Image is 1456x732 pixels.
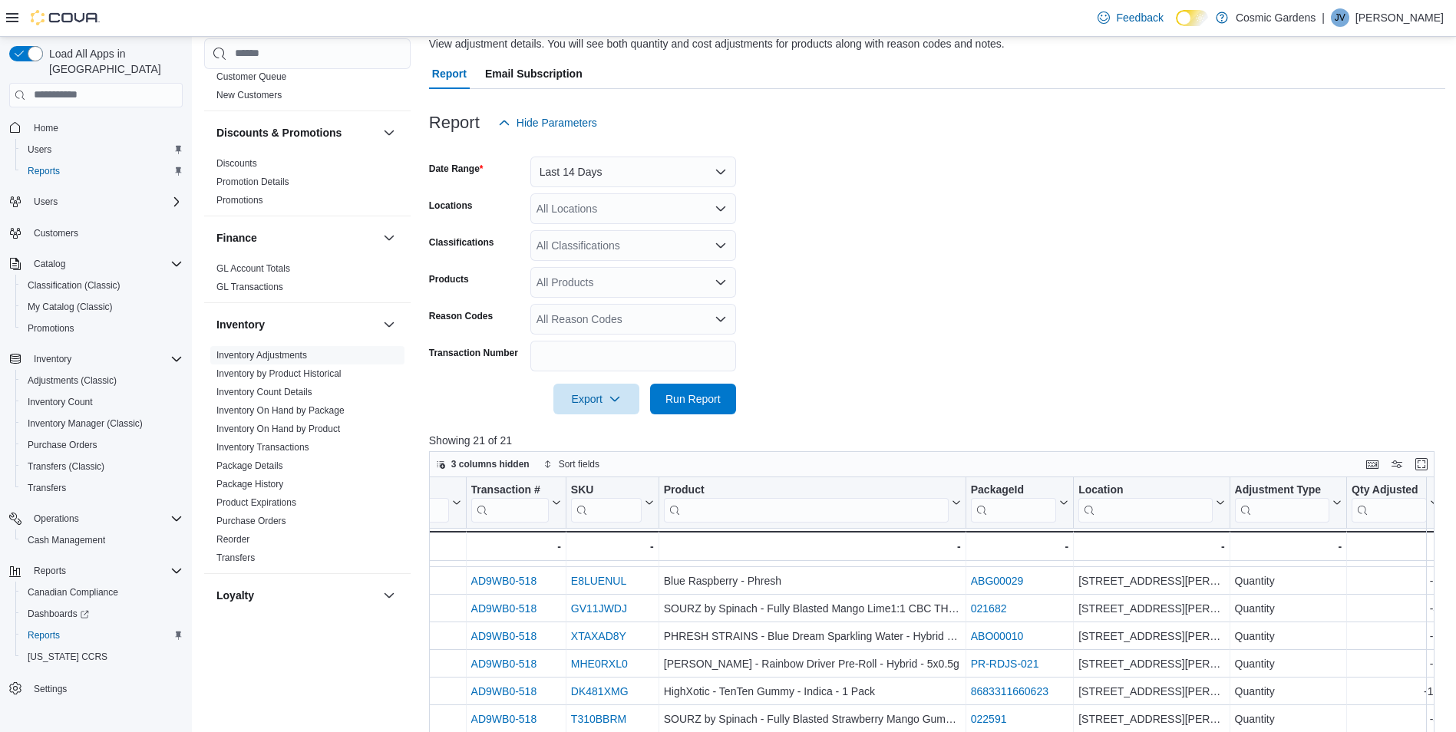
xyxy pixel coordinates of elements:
[216,404,345,417] span: Inventory On Hand by Package
[216,195,263,206] a: Promotions
[429,433,1445,448] p: Showing 21 of 21
[1352,572,1439,590] div: -1
[28,629,60,641] span: Reports
[571,483,642,497] div: SKU
[21,319,183,338] span: Promotions
[216,262,290,275] span: GL Account Totals
[715,276,727,289] button: Open list of options
[292,655,461,673] div: [DATE] 3:14:35 PM
[292,599,461,618] div: [DATE] 3:14:35 PM
[715,313,727,325] button: Open list of options
[43,46,183,77] span: Load All Apps in [GEOGRAPHIC_DATA]
[3,508,189,529] button: Operations
[34,196,58,208] span: Users
[380,315,398,334] button: Inventory
[216,90,282,101] a: New Customers
[571,483,654,522] button: SKU
[28,350,183,368] span: Inventory
[553,384,639,414] button: Export
[429,273,469,285] label: Products
[28,651,107,663] span: [US_STATE] CCRS
[1234,537,1342,556] div: -
[34,227,78,239] span: Customers
[971,658,1039,670] a: PR-RDJS-021
[492,107,603,138] button: Hide Parameters
[15,413,189,434] button: Inventory Manager (Classic)
[664,483,949,522] div: Product
[537,455,606,473] button: Sort fields
[1355,8,1444,27] p: [PERSON_NAME]
[664,710,961,728] div: SOURZ by Spinach - Fully Blasted Strawberry Mango Gummy - Sativa - 1 Pack
[1078,655,1224,673] div: [STREET_ADDRESS][PERSON_NAME]
[530,157,736,187] button: Last 14 Days
[470,713,537,725] a: AD9WB0-518
[664,655,961,673] div: [PERSON_NAME] - Rainbow Driver Pre-Roll - Hybrid - 5x0.5g
[971,685,1048,697] a: 8683311660623
[451,458,530,470] span: 3 columns hidden
[216,158,257,169] a: Discounts
[28,562,183,580] span: Reports
[517,115,597,130] span: Hide Parameters
[21,298,119,316] a: My Catalog (Classic)
[34,258,65,270] span: Catalog
[1234,710,1342,728] div: Quantity
[665,391,721,407] span: Run Report
[28,193,64,211] button: Users
[3,222,189,244] button: Customers
[28,255,71,273] button: Catalog
[28,224,84,242] a: Customers
[1236,8,1316,27] p: Cosmic Gardens
[291,537,461,556] div: Totals
[21,436,183,454] span: Purchase Orders
[28,143,51,156] span: Users
[1352,655,1439,673] div: -1
[216,588,377,603] button: Loyalty
[1078,483,1212,497] div: Location
[21,626,66,645] a: Reports
[470,537,560,556] div: -
[21,479,183,497] span: Transfers
[21,648,183,666] span: Washington CCRS
[21,626,183,645] span: Reports
[650,384,736,414] button: Run Report
[21,605,95,623] a: Dashboards
[21,140,183,159] span: Users
[216,405,345,416] a: Inventory On Hand by Package
[571,483,642,522] div: SKU URL
[1078,537,1224,556] div: -
[15,456,189,477] button: Transfers (Classic)
[216,89,282,101] span: New Customers
[559,458,599,470] span: Sort fields
[216,423,340,435] span: Inventory On Hand by Product
[432,58,467,89] span: Report
[292,710,461,728] div: [DATE] 3:14:35 PM
[715,239,727,252] button: Open list of options
[28,509,85,528] button: Operations
[204,259,411,302] div: Finance
[216,230,257,246] h3: Finance
[470,575,537,587] a: AD9WB0-518
[216,496,296,509] span: Product Expirations
[21,583,183,602] span: Canadian Compliance
[15,529,189,551] button: Cash Management
[28,223,183,242] span: Customers
[15,646,189,668] button: [US_STATE] CCRS
[1234,655,1342,673] div: Quantity
[21,371,123,390] a: Adjustments (Classic)
[28,301,113,313] span: My Catalog (Classic)
[571,713,626,725] a: T310BBRM
[15,625,189,646] button: Reports
[664,599,961,618] div: SOURZ by Spinach - Fully Blasted Mango Lime1:1 CBC THC - Sativa - 1 Pack
[971,483,1056,497] div: PackageId
[470,483,548,522] div: Transaction Url
[28,534,105,546] span: Cash Management
[3,348,189,370] button: Inventory
[1078,710,1224,728] div: [STREET_ADDRESS][PERSON_NAME]
[21,414,183,433] span: Inventory Manager (Classic)
[664,483,961,522] button: Product
[664,544,961,562] div: Blackberry Kush Sparkling Water
[28,562,72,580] button: Reports
[1335,8,1345,27] span: JV
[470,483,560,522] button: Transaction #
[21,457,183,476] span: Transfers (Classic)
